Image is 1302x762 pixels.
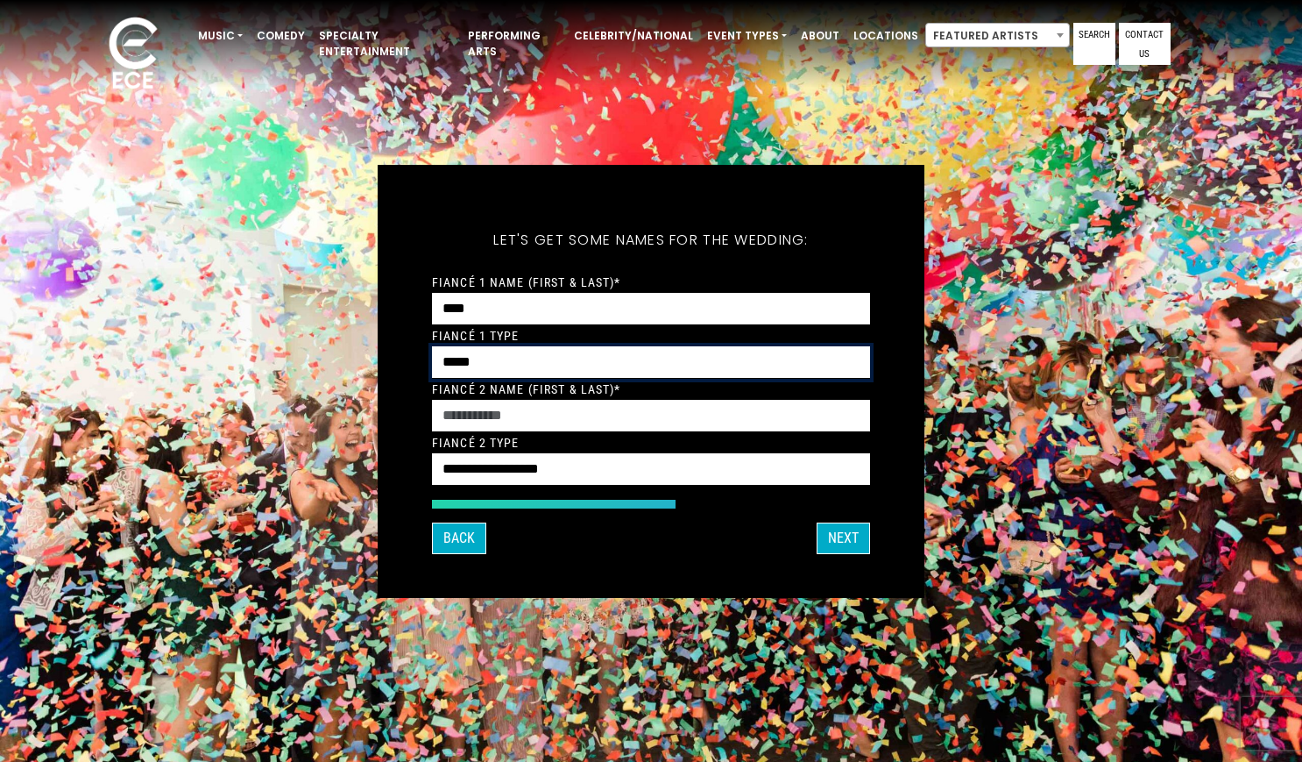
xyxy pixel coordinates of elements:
[817,523,870,554] button: Next
[1119,23,1171,65] a: Contact Us
[461,21,566,67] a: Performing Arts
[432,523,486,554] button: Back
[432,328,520,344] label: Fiancé 1 Type
[432,435,520,451] label: Fiancé 2 Type
[1073,23,1115,65] a: Search
[432,209,870,272] h5: Let's get some names for the wedding:
[89,12,177,97] img: ece_new_logo_whitev2-1.png
[191,21,250,51] a: Music
[794,21,846,51] a: About
[925,23,1070,47] span: Featured Artists
[846,21,925,51] a: Locations
[926,24,1069,48] span: Featured Artists
[312,21,461,67] a: Specialty Entertainment
[432,274,620,290] label: Fiancé 1 Name (First & Last)*
[700,21,794,51] a: Event Types
[250,21,312,51] a: Comedy
[432,381,620,397] label: Fiancé 2 Name (First & Last)*
[567,21,700,51] a: Celebrity/National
